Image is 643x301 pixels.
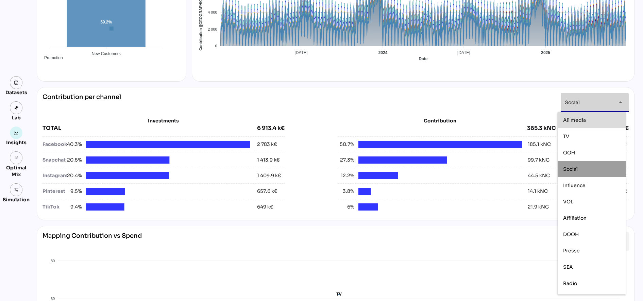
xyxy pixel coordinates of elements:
[257,156,280,164] div: 1 413.9 k€
[14,80,19,85] img: data.svg
[14,187,19,192] img: settings.svg
[14,131,19,135] img: graph.svg
[43,203,66,211] div: TikTok
[43,117,285,124] div: Investments
[66,172,82,179] span: 20.4%
[563,182,586,188] span: Influence
[43,156,66,164] div: Snapchat
[9,114,24,121] div: Lab
[338,141,354,148] span: 50.7%
[5,89,27,96] div: Datasets
[43,172,66,179] div: Instagram
[338,172,354,179] span: 12.2%
[616,98,625,106] i: arrow_drop_down
[208,10,217,14] tspan: 4 000
[419,56,427,61] text: Date
[563,231,579,237] span: DOOH
[43,124,257,132] div: TOTAL
[565,99,580,105] span: Social
[378,50,387,55] tspan: 2024
[338,203,354,211] span: 6%
[6,139,27,146] div: Insights
[3,164,30,178] div: Optimal Mix
[528,203,549,211] div: 21.9 kNC
[66,141,82,148] span: 40.3%
[66,188,82,195] span: 9.5%
[43,93,121,112] div: Contribution per channel
[66,156,82,164] span: 20.5%
[528,172,550,179] div: 44.5 kNC
[3,196,30,203] div: Simulation
[51,297,55,301] tspan: 60
[257,124,285,132] div: 6 913.4 k€
[39,55,63,60] span: Promotion
[14,155,19,160] i: grain
[14,105,19,110] img: lab.svg
[527,124,556,132] div: 365.3 kNC
[563,264,573,270] span: SEA
[43,232,142,251] div: Mapping Contribution vs Spend
[528,141,551,148] div: 185.1 kNC
[338,156,354,164] span: 27.3%
[215,44,217,48] tspan: 0
[563,133,569,139] span: TV
[51,259,55,263] tspan: 80
[43,141,66,148] div: Facebook
[563,215,587,221] span: Affiliation
[563,117,586,123] span: All media
[294,50,307,55] tspan: [DATE]
[43,188,66,195] div: Pinterest
[541,50,550,55] tspan: 2025
[457,50,470,55] tspan: [DATE]
[563,150,575,156] span: OOH
[257,172,281,179] div: 1 409.9 k€
[563,166,578,172] span: Social
[257,188,277,195] div: 657.6 k€
[66,203,82,211] span: 9.4%
[91,51,120,56] tspan: New Customers
[528,188,548,195] div: 14.1 kNC
[563,199,573,205] span: VOL
[208,27,217,31] tspan: 2 000
[257,141,277,148] div: 2 783 k€
[563,280,577,286] span: Radio
[338,188,354,195] span: 3.8%
[355,117,525,124] div: Contribution
[528,156,549,164] div: 99.7 kNC
[257,203,273,211] div: 649 k€
[563,248,580,254] span: Presse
